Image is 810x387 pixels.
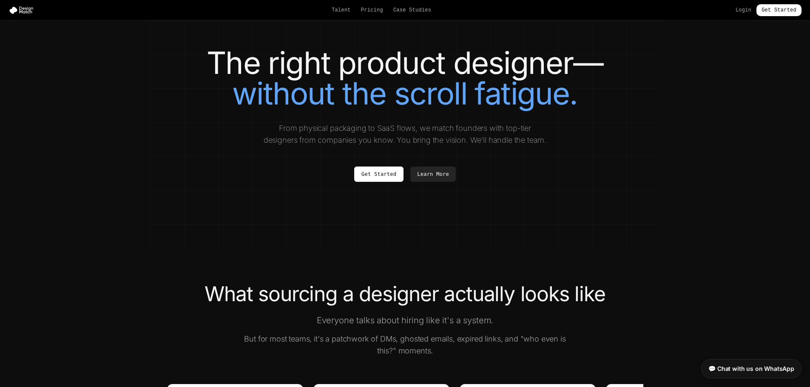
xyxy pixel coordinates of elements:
[736,7,751,14] a: Login
[410,167,456,182] a: Learn More
[9,6,37,14] img: Design Match
[361,7,383,14] a: Pricing
[354,167,404,182] a: Get Started
[756,4,801,16] a: Get Started
[232,75,577,112] span: without the scroll fatigue.
[167,284,643,304] h2: What sourcing a designer actually looks like
[393,7,431,14] a: Case Studies
[332,7,351,14] a: Talent
[242,314,568,326] p: Everyone talks about hiring like it's a system.
[701,359,801,379] a: 💬 Chat with us on WhatsApp
[167,48,643,109] h1: The right product designer—
[262,122,548,146] p: From physical packaging to SaaS flows, we match founders with top-tier designers from companies y...
[242,333,568,357] p: But for most teams, it's a patchwork of DMs, ghosted emails, expired links, and "who even is this...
